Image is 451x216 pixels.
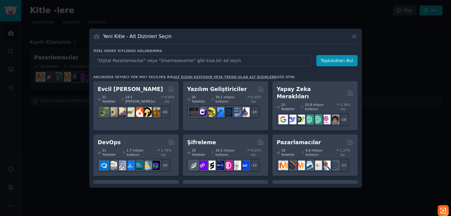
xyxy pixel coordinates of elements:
input: "Dijital Pazarlamacılar" veya "Sinemaseverler" gibi kısa bir ad seçin [93,55,312,66]
img: Sultan papağanı [134,107,143,117]
img: kaplumbağa [125,107,135,117]
img: Herpetoloji [100,107,109,117]
div: 0.33% /ay [251,95,264,103]
img: DevOps Bağlantıları [125,161,135,170]
div: 0.23% /ay [251,148,264,157]
div: + [247,159,260,172]
font: 20.8 milyon kullanıcı [305,103,332,111]
div: 0.54% /ay [165,95,176,103]
h3: Özel hedef kitlenizi adlandırma [93,49,358,53]
img: Google reklamları [313,161,322,170]
img: JavaScript Öğrenin [206,107,215,117]
img: GoogleGeminiAI [278,115,288,124]
font: 25 Yedekler [281,103,296,111]
font: 19.2 milyon kullanıcı [215,148,242,157]
div: 1.27% /ay [340,148,353,157]
img: Platform Mühendisliği [134,161,143,170]
div: + [336,113,349,126]
img: chatgpt_promptDesign [304,115,313,124]
button: Toplulukları Bul [316,55,358,66]
img: Derin Arama [287,115,296,124]
img: AItools Kataloğu [295,115,305,124]
h2: DevOps [98,139,121,146]
img: aws_cdk [142,161,152,170]
img: Kripto Haberleri [232,161,241,170]
img: Yapay Zeka [330,115,339,124]
div: + [157,106,170,118]
img: iOSProgramlama [215,107,224,117]
font: 19 Yedekler [192,148,207,157]
img: köpek ırkı [151,107,160,117]
font: 24 [163,110,167,114]
img: csharp [198,107,207,117]
div: 1.34% /ay [340,103,353,111]
img: top pitonu [108,107,117,117]
h2: Yapay Zeka Meraklıları [277,85,345,100]
img: eTik Kazık [206,161,215,170]
img: Platform Mühendisleri [151,161,160,170]
font: 18 [342,118,346,121]
h2: Şifreleme [187,139,216,146]
img: AWS_Certified_Experts [108,161,117,170]
img: yazılım [189,107,198,117]
font: 18 Yedekler [281,148,297,157]
div: 1.74% /ay [161,148,174,157]
img: defi_ [240,161,250,170]
img: E-posta pazarlaması [304,161,313,170]
img: content_marketing [278,161,288,170]
img: eFinans [189,161,198,170]
font: 31 Yedekler [102,95,116,103]
div: + [247,106,260,118]
img: Docker_DevOps [117,161,126,170]
img: Bilgisayar Bilimine Sor [232,107,241,117]
img: Pazarlama Sor [295,161,305,170]
img: Elixir [240,107,250,117]
img: tepkisel [223,107,232,117]
h2: Pazarlamacılar [277,139,321,146]
font: 21 Yedekler [102,148,118,157]
font: 11 [342,163,346,167]
img: ağ 3 [215,161,224,170]
h2: Yazılım Geliştiriciler [187,85,247,93]
img: chatgpt_prompts_ [313,115,322,124]
img: AzureDevOps [100,161,109,170]
font: 26 Yedekler [192,95,207,103]
img: Pazarlama Araştırması [321,161,330,170]
font: 19 [252,110,257,114]
img: Çevrimiçi Pazarlama [330,161,339,170]
img: 0xÇokgen [198,161,207,170]
font: 6.6 milyon kullanıcı [306,148,331,157]
font: 12 [252,163,257,167]
img: leopar kertenkeleleri [117,107,126,117]
img: OpenAIDev [321,115,330,124]
a: alt dizini keşfedin veya trend olan alt dizinlere [173,75,277,79]
img: Evcil Hayvan Tavsiyesi [142,107,152,117]
h2: Evcil [PERSON_NAME] [98,85,163,93]
font: 1.7 milyon kullanıcı [127,148,152,157]
img: büyük seo [287,161,296,170]
font: 14 [163,163,167,167]
div: + [336,159,349,172]
img: DefiBlockchain [223,161,232,170]
font: 24.5 [PERSON_NAME]ıcı [125,95,156,103]
font: 30.1 milyon kullanıcı [215,95,242,103]
div: + [157,159,170,172]
div: Aklınızda seyirci yok mu? Seçilmiş bir göz atın. [93,75,295,79]
h3: Yeni Kitle - Alt Dizinleri Seçin [103,33,172,40]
